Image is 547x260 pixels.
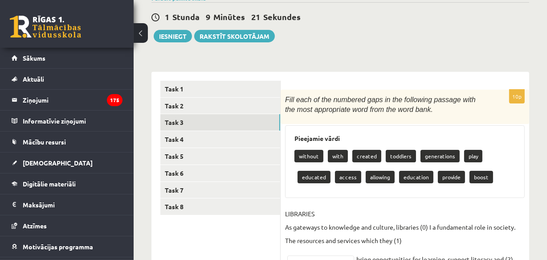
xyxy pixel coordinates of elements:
a: Informatīvie ziņojumi [12,111,122,131]
span: Sākums [23,54,45,62]
p: 10p [509,89,525,103]
p: boost [469,171,493,183]
a: Task 2 [160,98,280,114]
span: Digitālie materiāli [23,180,76,188]
a: Atzīmes [12,215,122,236]
p: provide [438,171,465,183]
a: Task 7 [160,182,280,198]
a: Task 8 [160,198,280,215]
a: Task 4 [160,131,280,148]
span: Aktuāli [23,75,44,83]
a: Sākums [12,48,122,68]
a: Rīgas 1. Tālmācības vidusskola [10,16,81,38]
a: Motivācijas programma [12,236,122,257]
legend: Maksājumi [23,194,122,215]
a: Task 5 [160,148,280,165]
a: [DEMOGRAPHIC_DATA] [12,153,122,173]
span: 1 [165,12,169,22]
p: educated [298,171,331,183]
span: Atzīmes [23,222,47,230]
p: without [294,150,323,162]
a: Task 3 [160,114,280,131]
a: Digitālie materiāli [12,173,122,194]
p: created [352,150,381,162]
legend: Ziņojumi [23,90,122,110]
span: Fill each of the numbered gaps in the following passage with the most appropriate word from the w... [285,96,476,114]
a: Rakstīt skolotājam [194,30,275,42]
a: Task 1 [160,81,280,97]
h3: Pieejamie vārdi [294,135,515,142]
span: Sekundes [263,12,301,22]
p: toddlers [386,150,416,162]
p: access [335,171,361,183]
p: with [328,150,348,162]
p: generations [420,150,460,162]
p: education [399,171,433,183]
a: Task 6 [160,165,280,182]
a: Aktuāli [12,69,122,89]
a: Ziņojumi175 [12,90,122,110]
span: [DEMOGRAPHIC_DATA] [23,159,93,167]
a: Maksājumi [12,194,122,215]
p: play [464,150,482,162]
button: Iesniegt [154,30,192,42]
span: Minūtes [213,12,245,22]
span: 21 [251,12,260,22]
span: 9 [206,12,210,22]
legend: Informatīvie ziņojumi [23,111,122,131]
p: LIBRARIES As gateways to knowledge and culture, libraries (0) I a fundamental role in society. Th... [285,207,525,247]
a: Mācību resursi [12,132,122,152]
span: Motivācijas programma [23,243,93,251]
i: 175 [107,94,122,106]
span: Stunda [172,12,200,22]
span: Mācību resursi [23,138,66,146]
p: allowing [366,171,395,183]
